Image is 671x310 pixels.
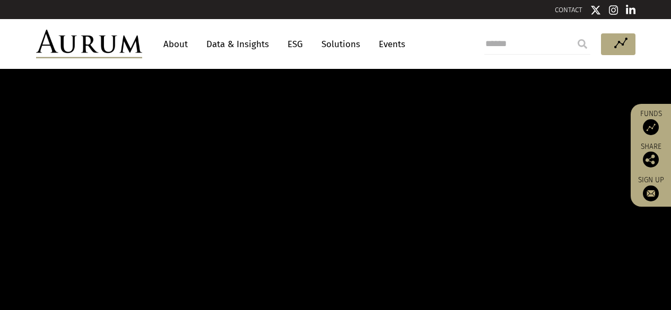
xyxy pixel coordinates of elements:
[316,34,365,54] a: Solutions
[636,175,666,201] a: Sign up
[158,34,193,54] a: About
[609,5,618,15] img: Instagram icon
[643,119,659,135] img: Access Funds
[590,5,601,15] img: Twitter icon
[282,34,308,54] a: ESG
[572,33,593,55] input: Submit
[201,34,274,54] a: Data & Insights
[643,152,659,167] img: Share this post
[36,30,142,58] img: Aurum
[643,185,659,201] img: Sign up to our newsletter
[636,143,666,167] div: Share
[636,109,666,135] a: Funds
[373,34,405,54] a: Events
[626,5,635,15] img: Linkedin icon
[555,6,582,14] a: CONTACT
